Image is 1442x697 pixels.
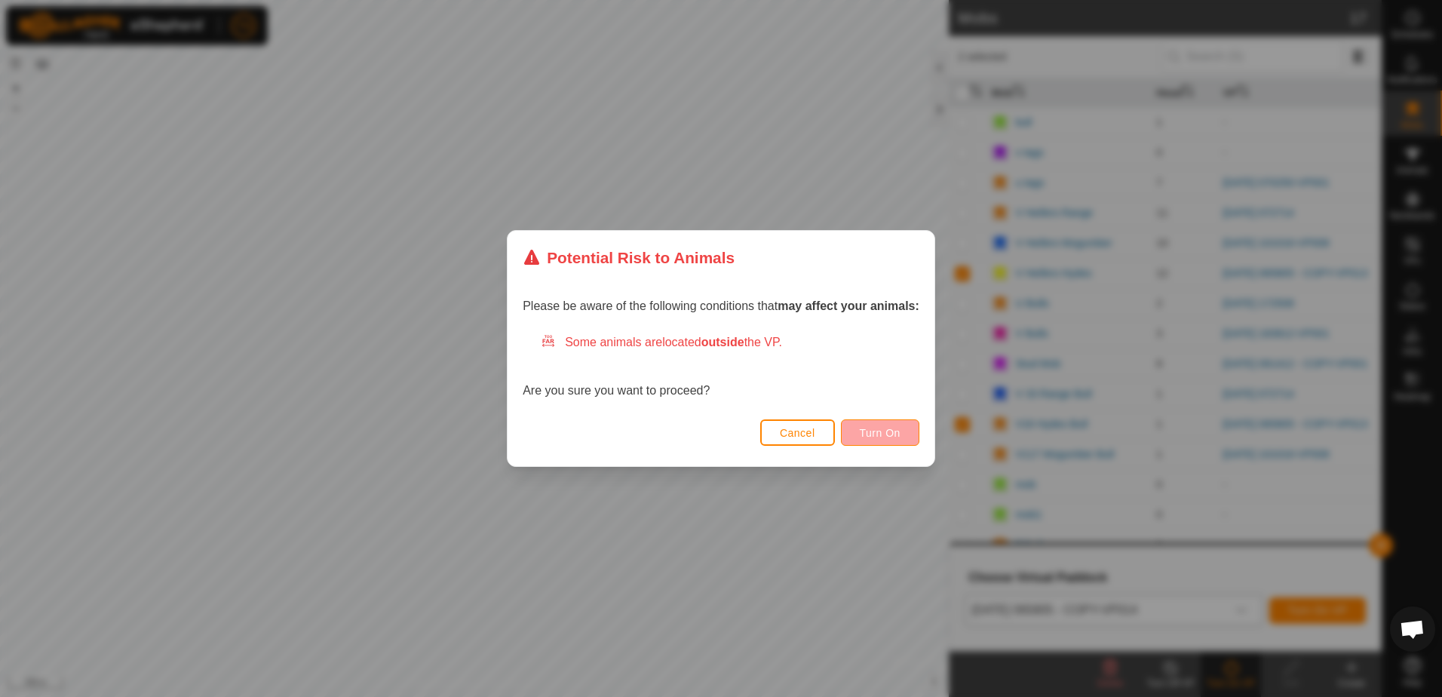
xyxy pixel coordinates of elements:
div: Some animals are [541,333,919,352]
strong: outside [701,336,744,348]
div: Potential Risk to Animals [523,246,735,269]
div: Are you sure you want to proceed? [523,333,919,400]
span: Cancel [780,427,815,439]
span: Turn On [860,427,900,439]
button: Turn On [841,419,919,446]
div: Open chat [1390,606,1435,652]
span: Please be aware of the following conditions that [523,299,919,312]
strong: may affect your animals: [778,299,919,312]
span: located the VP. [662,336,782,348]
button: Cancel [760,419,835,446]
